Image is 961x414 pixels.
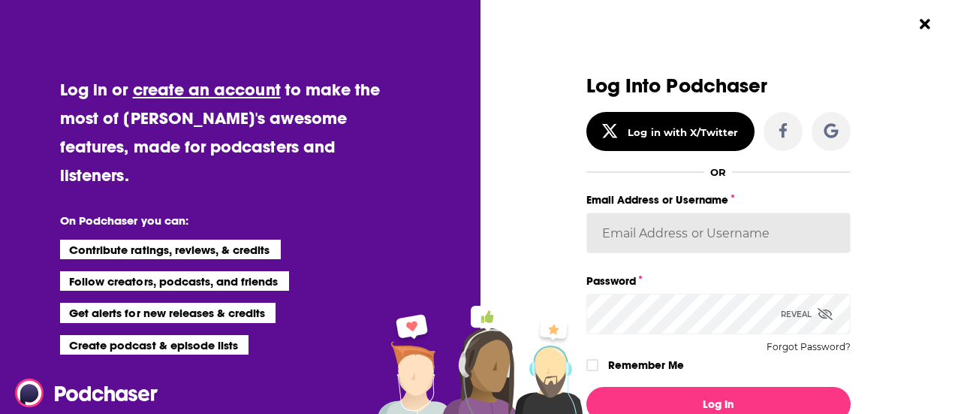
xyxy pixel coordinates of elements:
li: Contribute ratings, reviews, & credits [60,240,281,259]
a: create an account [133,79,281,100]
a: Podchaser - Follow, Share and Rate Podcasts [15,379,147,407]
h3: Log Into Podchaser [586,75,851,97]
div: Log in with X/Twitter [628,126,738,138]
button: Close Button [911,10,939,38]
div: Reveal [781,294,833,334]
label: Password [586,271,851,291]
li: Follow creators, podcasts, and friends [60,271,289,291]
input: Email Address or Username [586,213,851,253]
img: Podchaser - Follow, Share and Rate Podcasts [15,379,159,407]
li: Create podcast & episode lists [60,335,249,355]
button: Log in with X/Twitter [586,112,755,151]
button: Forgot Password? [767,342,851,352]
label: Remember Me [608,355,684,375]
label: Email Address or Username [586,190,851,210]
li: Get alerts for new releases & credits [60,303,276,322]
li: On Podchaser you can: [60,213,360,228]
div: OR [710,166,726,178]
